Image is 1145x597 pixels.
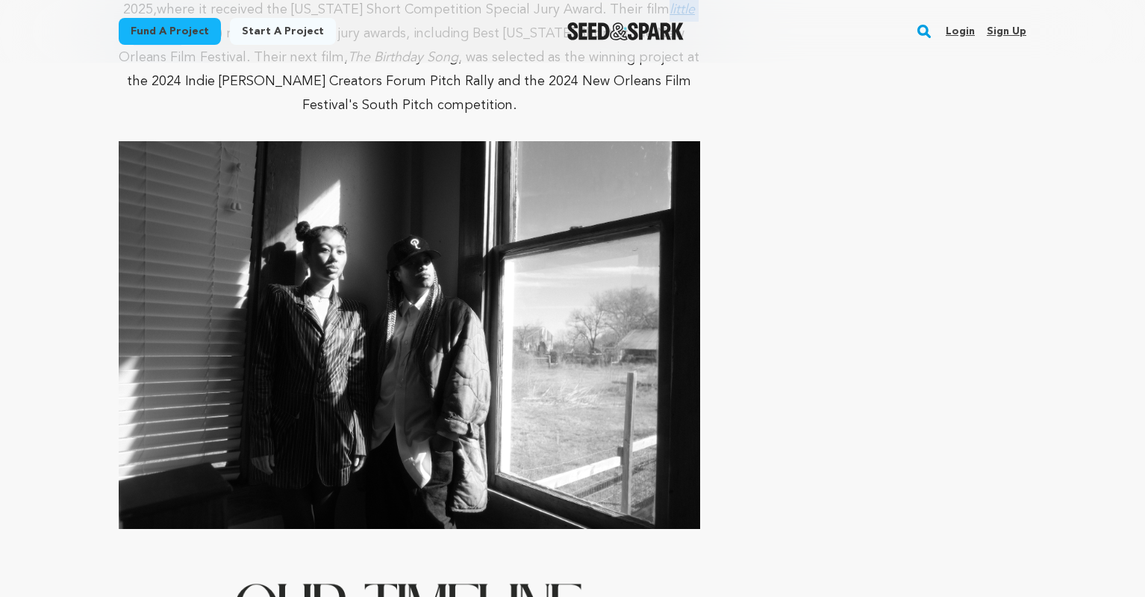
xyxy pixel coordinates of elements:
a: Start a project [230,18,336,45]
span: , was selected as the winning project at the 2024 Indie [PERSON_NAME] Creators Forum Pitch Rally ... [127,51,699,112]
a: Sign up [987,19,1026,43]
em: The Birthday Song [348,51,458,64]
img: 1754757338-JDH_FLYPAPER_Jan2025_XT3_Frame35.JPG [119,141,700,529]
a: Seed&Spark Homepage [567,22,684,40]
span: (2022) received multiple jury awards, including Best [US_STATE] Short at the New Orleans Film Fes... [119,27,684,64]
a: Login [946,19,975,43]
a: Fund a project [119,18,221,45]
img: Seed&Spark Logo Dark Mode [567,22,684,40]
